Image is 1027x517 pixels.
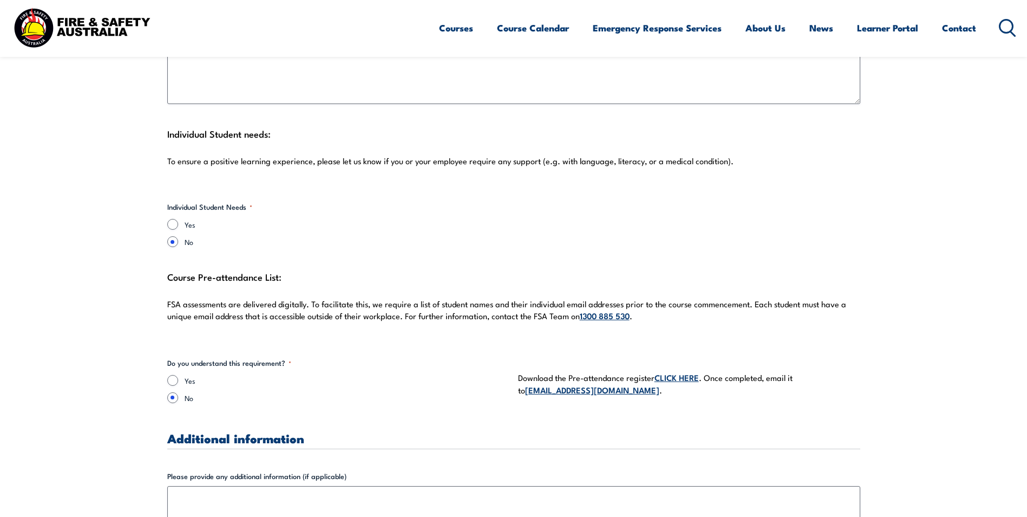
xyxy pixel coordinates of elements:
a: [EMAIL_ADDRESS][DOMAIN_NAME] [525,384,659,396]
a: News [809,14,833,42]
p: Download the Pre-attendance register . Once completed, email it to . [518,371,860,397]
legend: Do you understand this requirement? [167,358,291,369]
label: Please provide any additional information (if applicable) [167,471,860,482]
h3: Additional information [167,432,860,444]
label: Yes [185,375,509,386]
a: Emergency Response Services [593,14,722,42]
label: No [185,236,509,247]
div: Course Pre-attendance List: [167,269,860,335]
p: FSA assessments are delivered digitally. To facilitate this, we require a list of student names a... [167,299,860,322]
a: CLICK HERE [655,371,699,383]
label: Yes [185,219,509,230]
a: Learner Portal [857,14,918,42]
p: To ensure a positive learning experience, please let us know if you or your employee require any ... [167,156,860,166]
a: About Us [745,14,786,42]
label: No [185,392,509,403]
legend: Individual Student Needs [167,202,252,212]
div: Individual Student needs: [167,126,860,180]
a: Contact [942,14,976,42]
a: Courses [439,14,473,42]
a: 1300 885 530 [580,309,630,321]
a: Course Calendar [497,14,569,42]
